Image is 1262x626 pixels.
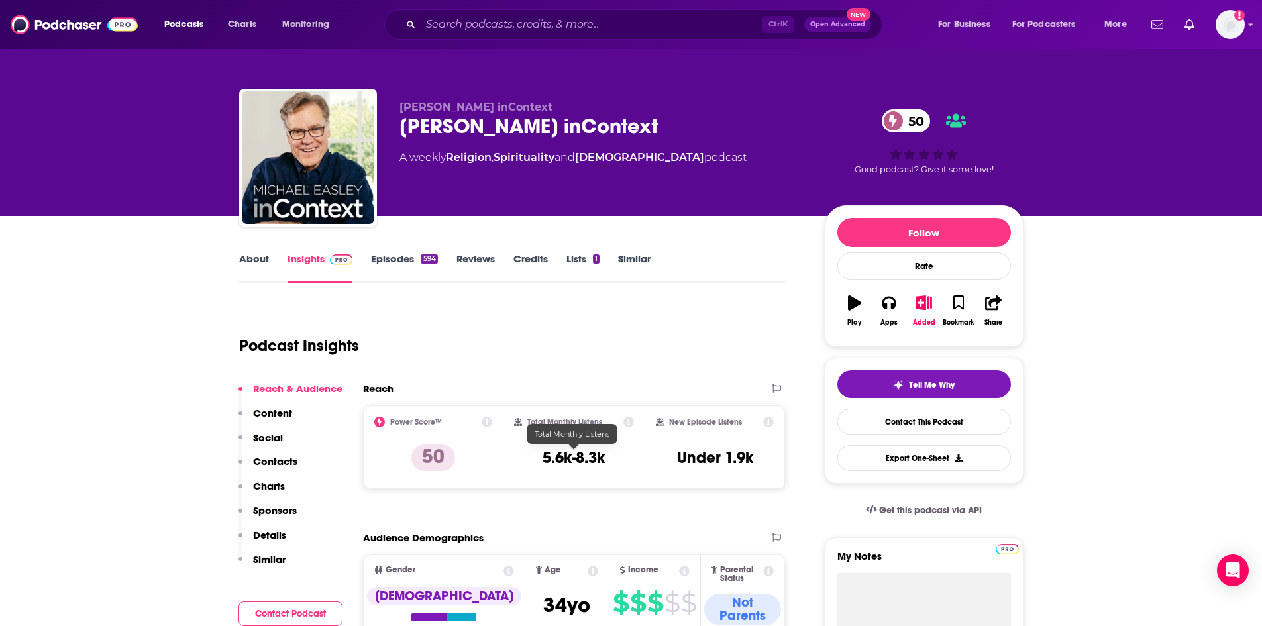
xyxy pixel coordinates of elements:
[390,417,442,427] h2: Power Score™
[253,407,292,419] p: Content
[704,594,782,625] div: Not Parents
[1216,10,1245,39] img: User Profile
[1216,10,1245,39] button: Show profile menu
[847,8,870,21] span: New
[664,592,680,613] span: $
[1004,14,1095,35] button: open menu
[242,91,374,224] img: Michael Easley inContext
[238,382,342,407] button: Reach & Audience
[11,12,138,37] img: Podchaser - Follow, Share and Rate Podcasts
[837,252,1011,280] div: Rate
[513,252,548,283] a: Credits
[647,592,663,613] span: $
[810,21,865,28] span: Open Advanced
[837,550,1011,573] label: My Notes
[1012,15,1076,34] span: For Podcasters
[837,409,1011,435] a: Contact This Podcast
[363,382,394,395] h2: Reach
[837,218,1011,247] button: Follow
[367,587,521,605] div: [DEMOGRAPHIC_DATA]
[855,164,994,174] span: Good podcast? Give it some love!
[882,109,931,132] a: 50
[238,431,283,456] button: Social
[880,319,898,327] div: Apps
[630,592,646,613] span: $
[253,455,297,468] p: Contacts
[837,445,1011,471] button: Export One-Sheet
[996,542,1019,554] a: Pro website
[1217,554,1249,586] div: Open Intercom Messenger
[253,553,286,566] p: Similar
[238,455,297,480] button: Contacts
[253,431,283,444] p: Social
[238,601,342,626] button: Contact Podcast
[238,407,292,431] button: Content
[677,448,753,468] h3: Under 1.9k
[893,380,904,390] img: tell me why sparkle
[938,15,990,34] span: For Business
[872,287,906,335] button: Apps
[238,553,286,578] button: Similar
[543,448,605,468] h3: 5.6k-8.3k
[363,531,484,544] h2: Audience Demographics
[545,566,561,574] span: Age
[720,566,761,583] span: Parental Status
[535,429,609,439] span: Total Monthly Listens
[219,14,264,35] a: Charts
[895,109,931,132] span: 50
[1179,13,1200,36] a: Show notifications dropdown
[330,254,353,265] img: Podchaser Pro
[282,15,329,34] span: Monitoring
[386,566,415,574] span: Gender
[288,252,353,283] a: InsightsPodchaser Pro
[804,17,871,32] button: Open AdvancedNew
[1104,15,1127,34] span: More
[984,319,1002,327] div: Share
[628,566,658,574] span: Income
[909,380,955,390] span: Tell Me Why
[566,252,600,283] a: Lists1
[1234,10,1245,21] svg: Add a profile image
[238,480,285,504] button: Charts
[762,16,794,33] span: Ctrl K
[164,15,203,34] span: Podcasts
[228,15,256,34] span: Charts
[618,252,651,283] a: Similar
[1146,13,1169,36] a: Show notifications dropdown
[399,150,747,166] div: A weekly podcast
[906,287,941,335] button: Added
[253,382,342,395] p: Reach & Audience
[613,592,629,613] span: $
[681,592,696,613] span: $
[456,252,495,283] a: Reviews
[238,529,286,553] button: Details
[399,101,552,113] span: [PERSON_NAME] inContext
[155,14,221,35] button: open menu
[879,505,982,516] span: Get this podcast via API
[593,254,600,264] div: 1
[273,14,346,35] button: open menu
[825,101,1024,183] div: 50Good podcast? Give it some love!
[837,287,872,335] button: Play
[411,444,455,471] p: 50
[941,287,976,335] button: Bookmark
[996,544,1019,554] img: Podchaser Pro
[976,287,1010,335] button: Share
[397,9,895,40] div: Search podcasts, credits, & more...
[929,14,1007,35] button: open menu
[446,151,492,164] a: Religion
[253,529,286,541] p: Details
[554,151,575,164] span: and
[494,151,554,164] a: Spirituality
[543,592,590,618] span: 34 yo
[371,252,437,283] a: Episodes594
[855,494,993,527] a: Get this podcast via API
[421,254,437,264] div: 594
[837,370,1011,398] button: tell me why sparkleTell Me Why
[492,151,494,164] span: ,
[575,151,704,164] a: [DEMOGRAPHIC_DATA]
[253,504,297,517] p: Sponsors
[1216,10,1245,39] span: Logged in as Lydia_Gustafson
